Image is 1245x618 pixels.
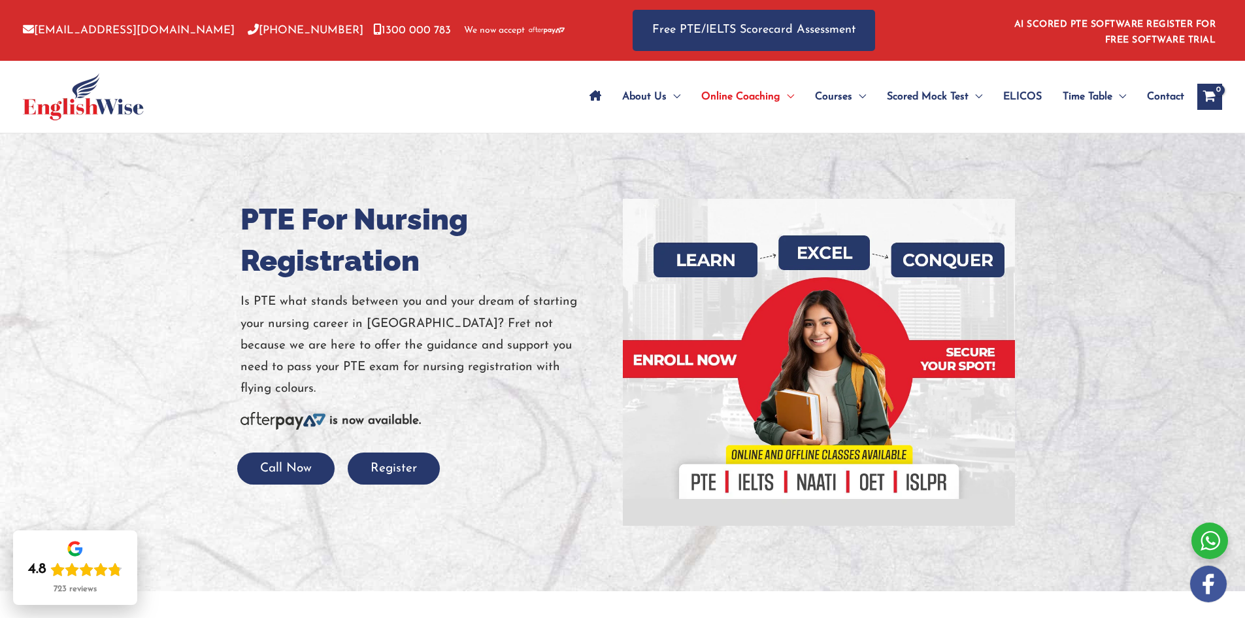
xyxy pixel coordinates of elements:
span: Menu Toggle [852,74,866,120]
a: [EMAIL_ADDRESS][DOMAIN_NAME] [23,25,235,36]
div: 723 reviews [54,584,97,594]
a: Contact [1137,74,1184,120]
span: Menu Toggle [1112,74,1126,120]
a: Free PTE/IELTS Scorecard Assessment [633,10,875,51]
a: 1300 000 783 [373,25,451,36]
button: Register [348,453,440,485]
b: is now available. [329,415,421,427]
span: Scored Mock Test [887,74,969,120]
img: Afterpay-Logo [529,27,565,34]
span: Time Table [1063,74,1112,120]
nav: Site Navigation: Main Menu [579,74,1184,120]
span: ELICOS [1003,74,1042,120]
img: cropped-ew-logo [23,73,144,120]
span: Contact [1147,74,1184,120]
a: Register [348,462,440,475]
img: white-facebook.png [1190,566,1227,602]
a: [PHONE_NUMBER] [248,25,363,36]
a: Time TableMenu Toggle [1052,74,1137,120]
a: Call Now [237,462,335,475]
a: AI SCORED PTE SOFTWARE REGISTER FOR FREE SOFTWARE TRIAL [1014,20,1216,45]
span: About Us [622,74,667,120]
a: View Shopping Cart, empty [1197,84,1222,110]
img: Afterpay-Logo [241,412,325,430]
span: Menu Toggle [969,74,982,120]
div: 4.8 [28,560,46,579]
a: Online CoachingMenu Toggle [691,74,805,120]
a: About UsMenu Toggle [612,74,691,120]
h1: PTE For Nursing Registration [241,199,613,281]
span: Courses [815,74,852,120]
span: Online Coaching [701,74,780,120]
span: Menu Toggle [667,74,680,120]
a: Scored Mock TestMenu Toggle [876,74,993,120]
button: Call Now [237,453,335,485]
aside: Header Widget 1 [1006,9,1222,52]
a: CoursesMenu Toggle [805,74,876,120]
span: Menu Toggle [780,74,794,120]
div: Rating: 4.8 out of 5 [28,560,122,579]
p: Is PTE what stands between you and your dream of starting your nursing career in [GEOGRAPHIC_DATA... [241,291,613,400]
a: ELICOS [993,74,1052,120]
span: We now accept [464,24,525,37]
